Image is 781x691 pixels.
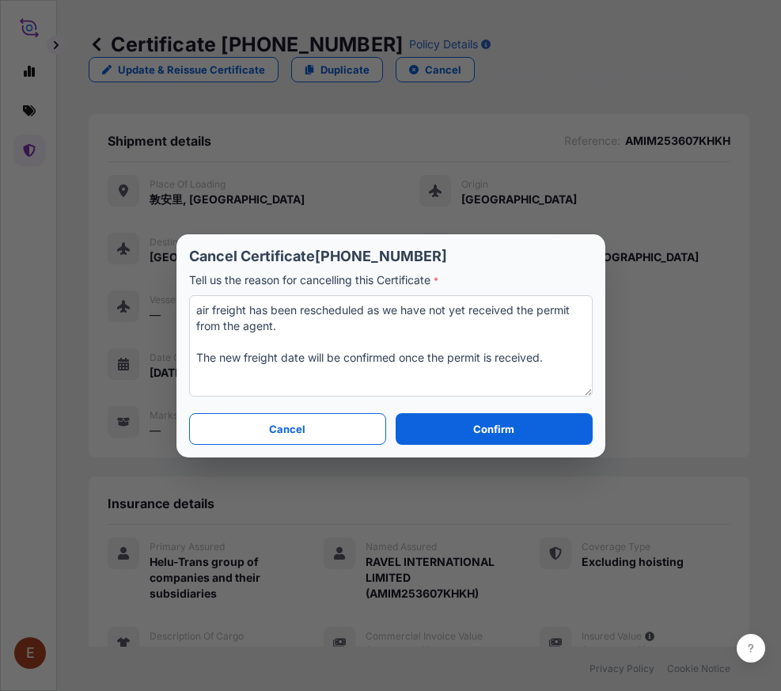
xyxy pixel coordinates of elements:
[189,295,593,397] textarea: air freight has been rescheduled as we have not yet received the permit from the agent. The new f...
[396,413,592,445] button: Confirm
[473,421,514,437] p: Confirm
[189,413,387,445] button: Cancel
[189,247,593,266] p: Cancel Certificate [PHONE_NUMBER]
[269,421,305,437] p: Cancel
[189,272,593,289] p: Tell us the reason for cancelling this Certificate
